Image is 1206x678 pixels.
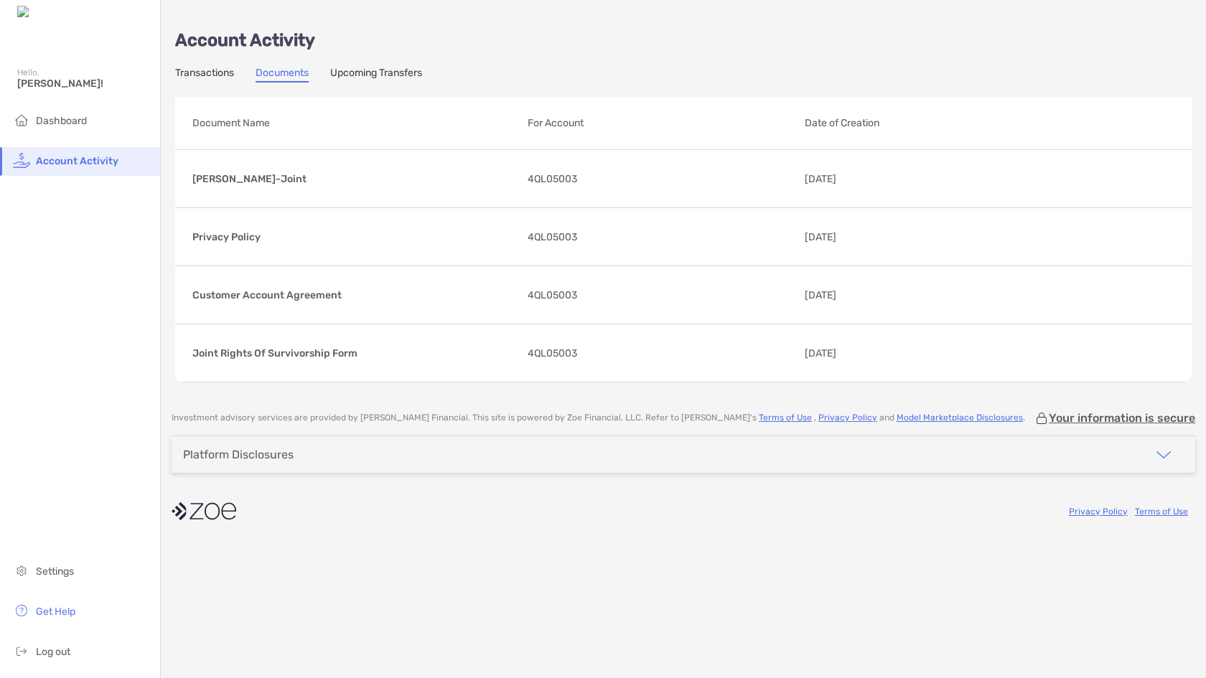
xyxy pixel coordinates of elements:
[759,413,812,423] a: Terms of Use
[897,413,1023,423] a: Model Marketplace Disclosures
[818,413,877,423] a: Privacy Policy
[330,67,422,83] a: Upcoming Transfers
[36,606,75,618] span: Get Help
[1135,507,1188,517] a: Terms of Use
[36,115,87,127] span: Dashboard
[528,344,577,362] span: 4QL05003
[175,32,1192,50] p: Account Activity
[528,114,793,132] p: For Account
[528,286,577,304] span: 4QL05003
[17,6,78,19] img: Zoe Logo
[805,170,952,188] p: [DATE]
[805,114,1099,132] p: Date of Creation
[1155,446,1172,463] img: icon arrow
[183,448,294,461] div: Platform Disclosures
[805,286,952,304] p: [DATE]
[256,67,309,83] a: Documents
[1049,411,1195,425] p: Your information is secure
[172,413,1025,423] p: Investment advisory services are provided by [PERSON_NAME] Financial . This site is powered by Zo...
[528,170,577,188] span: 4QL05003
[13,151,30,169] img: activity icon
[13,602,30,619] img: get-help icon
[36,646,70,658] span: Log out
[172,495,236,527] img: company logo
[36,155,118,167] span: Account Activity
[805,344,952,362] p: [DATE]
[175,67,234,83] a: Transactions
[805,228,952,246] p: [DATE]
[17,77,151,90] span: [PERSON_NAME]!
[13,562,30,579] img: settings icon
[13,642,30,659] img: logout icon
[192,286,516,304] p: Customer Account Agreement
[192,114,516,132] p: Document Name
[36,565,74,578] span: Settings
[192,170,516,188] p: [PERSON_NAME]-Joint
[528,228,577,246] span: 4QL05003
[13,111,30,128] img: household icon
[1069,507,1128,517] a: Privacy Policy
[192,228,516,246] p: Privacy Policy
[192,344,516,362] p: Joint Rights Of Survivorship Form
